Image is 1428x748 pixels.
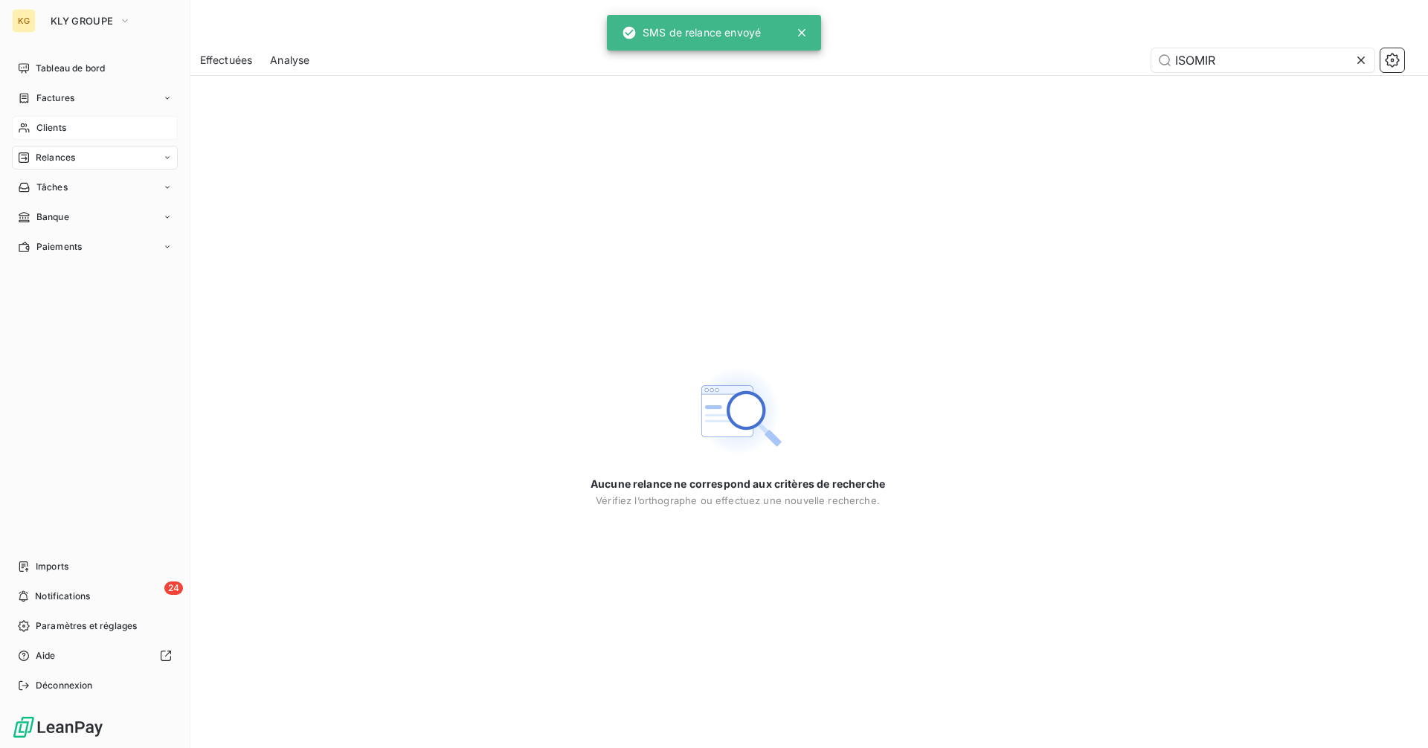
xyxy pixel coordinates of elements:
[36,210,69,224] span: Banque
[36,121,66,135] span: Clients
[12,86,178,110] a: Factures
[36,91,74,105] span: Factures
[12,614,178,638] a: Paramètres et réglages
[36,151,75,164] span: Relances
[591,477,885,491] span: Aucune relance ne correspond aux critères de recherche
[12,57,178,80] a: Tableau de bord
[596,494,880,506] span: Vérifiez l’orthographe ou effectuez une nouvelle recherche.
[12,175,178,199] a: Tâches
[51,15,113,27] span: KLY GROUPE
[12,235,178,259] a: Paiements
[36,240,82,254] span: Paiements
[200,53,253,68] span: Effectuées
[690,364,785,459] img: Empty state
[12,555,178,578] a: Imports
[622,19,761,46] div: SMS de relance envoyé
[12,715,104,739] img: Logo LeanPay
[1377,697,1413,733] iframe: Intercom live chat
[12,9,36,33] div: KG
[36,619,137,633] span: Paramètres et réglages
[12,146,178,170] a: Relances
[164,581,183,595] span: 24
[36,679,93,692] span: Déconnexion
[36,181,68,194] span: Tâches
[36,649,56,662] span: Aide
[12,644,178,668] a: Aide
[35,590,90,603] span: Notifications
[270,53,309,68] span: Analyse
[12,205,178,229] a: Banque
[1151,48,1374,72] input: Rechercher
[36,560,68,573] span: Imports
[12,116,178,140] a: Clients
[36,62,105,75] span: Tableau de bord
